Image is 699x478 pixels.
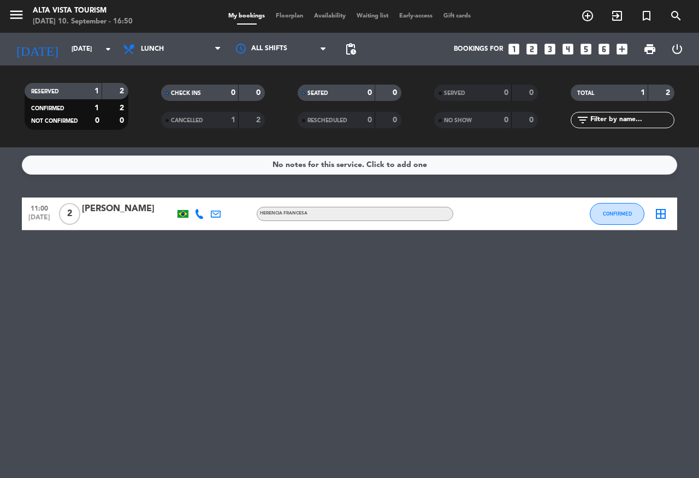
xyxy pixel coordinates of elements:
span: Herencia Francesa [260,211,307,216]
span: SEATED [307,91,328,96]
i: [DATE] [8,37,66,61]
strong: 2 [120,104,126,112]
i: power_settings_new [671,43,684,56]
strong: 0 [231,89,235,97]
i: add_circle_outline [581,9,594,22]
i: arrow_drop_down [102,43,115,56]
div: Alta Vista Tourism [33,5,133,16]
span: Early-access [394,13,438,19]
span: Gift cards [438,13,476,19]
div: [PERSON_NAME] [82,202,175,216]
span: TOTAL [577,91,594,96]
span: Lunch [141,45,164,53]
i: turned_in_not [640,9,653,22]
i: filter_list [576,113,589,127]
strong: 2 [256,116,263,124]
span: CONFIRMED [31,106,64,111]
i: exit_to_app [611,9,624,22]
span: print [643,43,656,56]
i: add_box [615,42,629,56]
strong: 0 [529,116,536,124]
strong: 0 [120,117,126,124]
span: Bookings for [454,45,503,53]
span: Availability [309,13,351,19]
strong: 1 [641,89,645,97]
span: CHECK INS [171,91,201,96]
strong: 0 [393,89,399,97]
span: CONFIRMED [603,211,632,217]
span: RESCHEDULED [307,118,347,123]
span: My bookings [223,13,270,19]
span: 11:00 [26,201,53,214]
strong: 2 [666,89,672,97]
i: looks_one [507,42,521,56]
div: [DATE] 10. September - 16:50 [33,16,133,27]
i: looks_6 [597,42,611,56]
strong: 1 [231,116,235,124]
button: CONFIRMED [590,203,644,225]
span: CANCELLED [171,118,203,123]
strong: 1 [94,87,99,95]
i: search [670,9,683,22]
strong: 2 [120,87,126,95]
i: menu [8,7,25,23]
i: looks_3 [543,42,557,56]
i: looks_two [525,42,539,56]
div: No notes for this service. Click to add one [273,159,427,171]
button: menu [8,7,25,27]
input: Filter by name... [589,114,674,126]
span: NOT CONFIRMED [31,118,78,124]
strong: 0 [368,116,372,124]
strong: 0 [504,89,508,97]
strong: 0 [504,116,508,124]
div: LOG OUT [664,33,691,65]
strong: 0 [256,89,263,97]
span: 2 [59,203,80,225]
i: border_all [654,207,667,220]
strong: 0 [529,89,536,97]
i: looks_4 [561,42,575,56]
strong: 0 [368,89,372,97]
strong: 1 [94,104,99,112]
span: [DATE] [26,214,53,226]
span: SERVED [444,91,465,96]
span: pending_actions [344,43,357,56]
i: looks_5 [579,42,593,56]
span: Floorplan [270,13,309,19]
span: Waiting list [351,13,394,19]
span: RESERVED [31,89,59,94]
span: NO SHOW [444,118,472,123]
strong: 0 [393,116,399,124]
strong: 0 [95,117,99,124]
